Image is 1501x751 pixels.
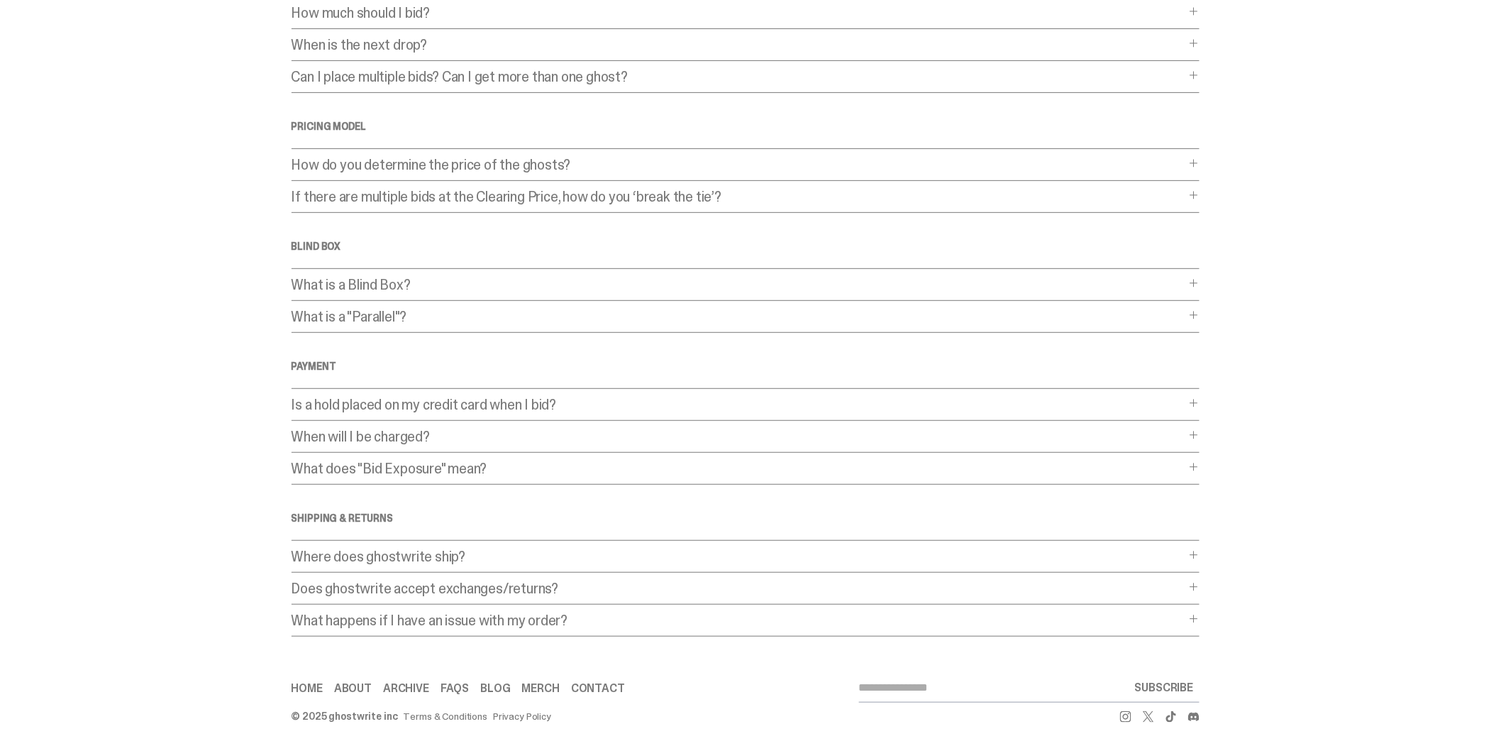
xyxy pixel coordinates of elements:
p: How do you determine the price of the ghosts? [292,158,1185,172]
p: When is the next drop? [292,38,1185,52]
a: Contact [571,683,625,694]
p: What is a "Parallel"? [292,309,1185,324]
a: Archive [383,683,429,694]
h4: SHIPPING & RETURNS [292,513,1200,523]
p: Does ghostwrite accept exchanges/returns? [292,581,1185,596]
p: Is a hold placed on my credit card when I bid? [292,398,1185,412]
a: FAQs [441,683,469,694]
button: SUBSCRIBE [1129,674,1200,702]
a: About [334,683,372,694]
p: When will I be charged? [292,429,1185,444]
p: If there are multiple bids at the Clearing Price, how do you ‘break the tie’? [292,190,1185,204]
div: © 2025 ghostwrite inc [292,711,398,721]
a: Blog [480,683,510,694]
h4: Pricing Model [292,121,1200,131]
p: What happens if I have an issue with my order? [292,613,1185,627]
p: What does "Bid Exposure" mean? [292,461,1185,476]
a: Home [292,683,323,694]
p: What is a Blind Box? [292,278,1185,292]
h4: Payment [292,361,1200,371]
h4: Blind Box [292,241,1200,251]
a: Terms & Conditions [404,711,487,721]
p: Where does ghostwrite ship? [292,549,1185,564]
a: Privacy Policy [493,711,551,721]
p: Can I place multiple bids? Can I get more than one ghost? [292,70,1185,84]
a: Merch [522,683,560,694]
p: How much should I bid? [292,6,1185,20]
